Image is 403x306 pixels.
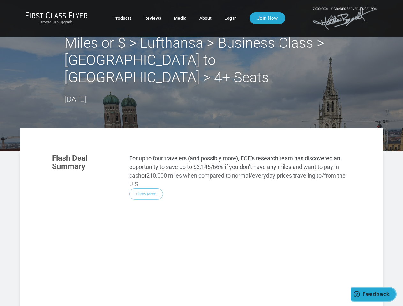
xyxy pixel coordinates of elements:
[52,154,120,171] h3: Flash Deal Summary
[174,12,187,24] a: Media
[25,12,88,25] a: First Class FlyerAnyone Can Upgrade
[250,12,285,24] a: Join Now
[25,12,88,18] img: First Class Flyer
[64,95,86,104] time: [DATE]
[129,154,351,188] p: For up to four travelers (and possibly more), FCF’s research team has discovered an opportunity t...
[64,34,339,86] h2: Miles or $ > Lufthansa > Business Class > ‎[GEOGRAPHIC_DATA] to [GEOGRAPHIC_DATA] > 4+ Seats
[199,12,212,24] a: About
[113,12,131,24] a: Products
[351,287,397,303] iframe: Opens a widget where you can find more information
[25,20,88,25] small: Anyone Can Upgrade
[224,12,237,24] a: Log In
[144,12,161,24] a: Reviews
